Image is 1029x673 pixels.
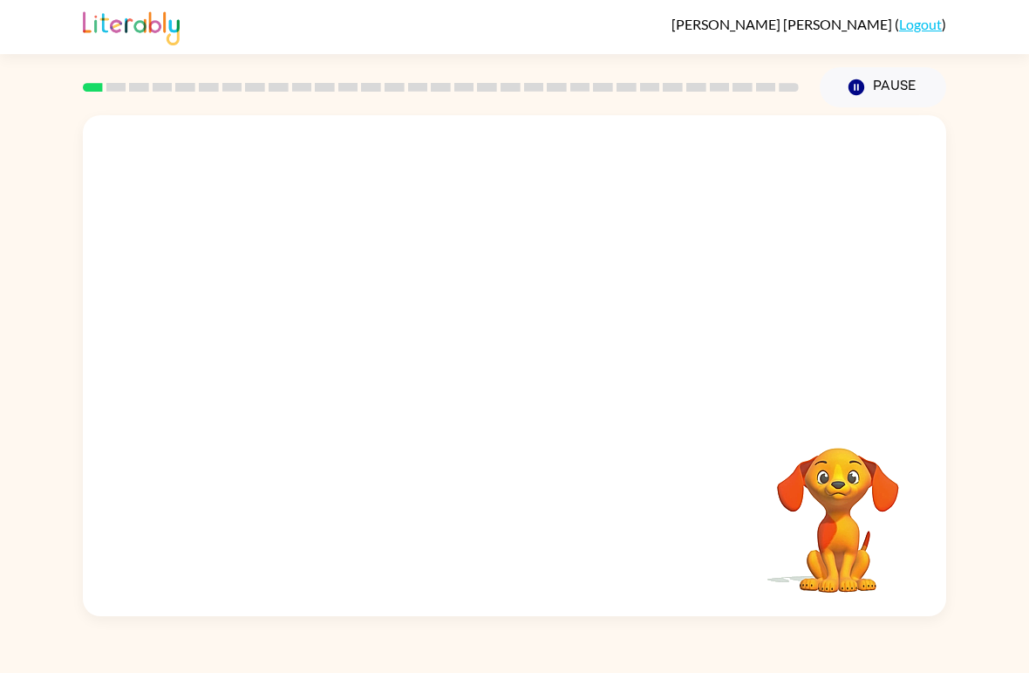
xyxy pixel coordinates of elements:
video: Your browser must support playing .mp4 files to use Literably. Please try using another browser. [751,421,925,595]
span: [PERSON_NAME] [PERSON_NAME] [671,16,895,32]
div: ( ) [671,16,946,32]
button: Pause [820,67,946,107]
a: Logout [899,16,942,32]
img: Literably [83,7,180,45]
